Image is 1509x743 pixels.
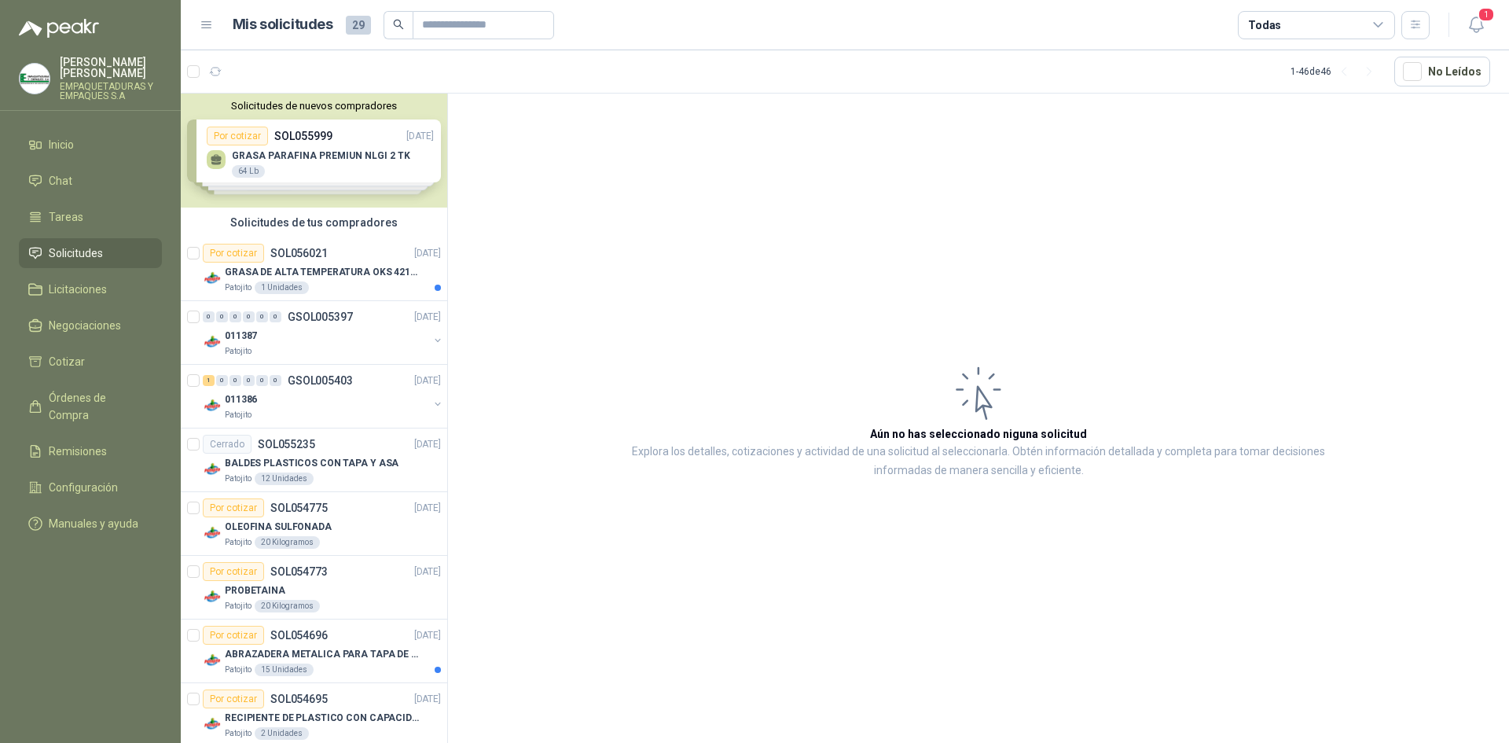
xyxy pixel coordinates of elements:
div: 0 [216,375,228,386]
img: Company Logo [203,587,222,606]
img: Company Logo [203,396,222,415]
span: Solicitudes [49,245,103,262]
a: Licitaciones [19,274,162,304]
span: Órdenes de Compra [49,389,147,424]
span: Inicio [49,136,74,153]
p: [DATE] [414,501,441,516]
div: 0 [216,311,228,322]
p: Patojito [225,664,251,676]
span: Configuración [49,479,118,496]
div: 0 [243,311,255,322]
a: Configuración [19,473,162,502]
p: Patojito [225,473,251,485]
img: Company Logo [203,651,222,670]
button: Solicitudes de nuevos compradores [187,100,441,112]
h1: Mis solicitudes [233,13,333,36]
p: ABRAZADERA METALICA PARA TAPA DE TAMBOR DE PLASTICO DE 50 LT [225,647,420,662]
a: Por cotizarSOL054773[DATE] Company LogoPROBETAINAPatojito20 Kilogramos [181,556,447,620]
p: SOL054696 [270,630,328,641]
p: GRASA DE ALTA TEMPERATURA OKS 4210 X 5 KG [225,265,420,280]
div: 12 Unidades [255,473,314,485]
a: Por cotizarSOL056021[DATE] Company LogoGRASA DE ALTA TEMPERATURA OKS 4210 X 5 KGPatojito1 Unidades [181,237,447,301]
p: SOL056021 [270,248,328,259]
a: Negociaciones [19,311,162,340]
div: Solicitudes de tus compradores [181,208,447,237]
p: Patojito [225,600,251,612]
img: Company Logo [203,333,222,351]
p: SOL054695 [270,693,328,704]
p: [DATE] [414,692,441,707]
div: 20 Kilogramos [255,600,320,612]
a: Inicio [19,130,162,160]
a: Órdenes de Compra [19,383,162,430]
a: CerradoSOL055235[DATE] Company LogoBALDES PLASTICOS CON TAPA Y ASAPatojito12 Unidades [181,429,447,492]
p: GSOL005397 [288,311,353,322]
div: Por cotizar [203,626,264,645]
p: [PERSON_NAME] [PERSON_NAME] [60,57,162,79]
div: Cerrado [203,435,251,454]
p: Patojito [225,281,251,294]
p: Patojito [225,409,251,421]
p: Patojito [225,727,251,740]
a: Solicitudes [19,238,162,268]
p: GSOL005403 [288,375,353,386]
img: Company Logo [203,269,222,288]
p: SOL054773 [270,566,328,577]
div: 0 [256,375,268,386]
span: Remisiones [49,443,107,460]
div: 0 [203,311,215,322]
a: Por cotizarSOL054775[DATE] Company LogoOLEOFINA SULFONADAPatojito20 Kilogramos [181,492,447,556]
p: 011386 [225,392,257,407]
div: 20 Kilogramos [255,536,320,549]
span: search [393,19,404,30]
img: Company Logo [203,715,222,734]
button: 1 [1462,11,1490,39]
span: Cotizar [49,353,85,370]
p: [DATE] [414,246,441,261]
p: PROBETAINA [225,583,285,598]
p: OLEOFINA SULFONADA [225,520,332,535]
span: Tareas [49,208,83,226]
a: Tareas [19,202,162,232]
span: Manuales y ayuda [49,515,138,532]
a: 0 0 0 0 0 0 GSOL005397[DATE] Company Logo011387Patojito [203,307,444,358]
div: Por cotizar [203,244,264,263]
div: Solicitudes de nuevos compradoresPor cotizarSOL055999[DATE] GRASA PARAFINA PREMIUN NLGI 2 TK64 Lb... [181,94,447,208]
img: Company Logo [203,460,222,479]
div: 0 [270,311,281,322]
img: Company Logo [20,64,50,94]
div: Por cotizar [203,690,264,708]
div: 1 Unidades [255,281,309,294]
a: Por cotizarSOL054696[DATE] Company LogoABRAZADERA METALICA PARA TAPA DE TAMBOR DE PLASTICO DE 50 ... [181,620,447,683]
p: EMPAQUETADURAS Y EMPAQUES S.A [60,82,162,101]
p: [DATE] [414,437,441,452]
span: Chat [49,172,72,189]
div: 1 - 46 de 46 [1291,59,1382,84]
div: 0 [229,311,241,322]
div: 0 [256,311,268,322]
p: SOL055235 [258,439,315,450]
p: [DATE] [414,628,441,643]
a: Manuales y ayuda [19,509,162,539]
span: 29 [346,16,371,35]
p: RECIPIENTE DE PLASTICO CON CAPACIDAD DE 1.8 LT PARA LA EXTRACCIÓN MANUAL DE LIQUIDOS [225,711,420,726]
p: BALDES PLASTICOS CON TAPA Y ASA [225,456,398,471]
p: [DATE] [414,310,441,325]
div: Por cotizar [203,562,264,581]
div: 0 [229,375,241,386]
a: 1 0 0 0 0 0 GSOL005403[DATE] Company Logo011386Patojito [203,371,444,421]
p: Patojito [225,536,251,549]
img: Logo peakr [19,19,99,38]
a: Cotizar [19,347,162,377]
div: 15 Unidades [255,664,314,676]
a: Remisiones [19,436,162,466]
p: 011387 [225,329,257,344]
span: Negociaciones [49,317,121,334]
h3: Aún no has seleccionado niguna solicitud [870,425,1087,443]
div: Por cotizar [203,498,264,517]
button: No Leídos [1394,57,1490,86]
span: Licitaciones [49,281,107,298]
img: Company Logo [203,524,222,543]
p: Explora los detalles, cotizaciones y actividad de una solicitud al seleccionarla. Obtén informaci... [605,443,1352,480]
div: 1 [203,375,215,386]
